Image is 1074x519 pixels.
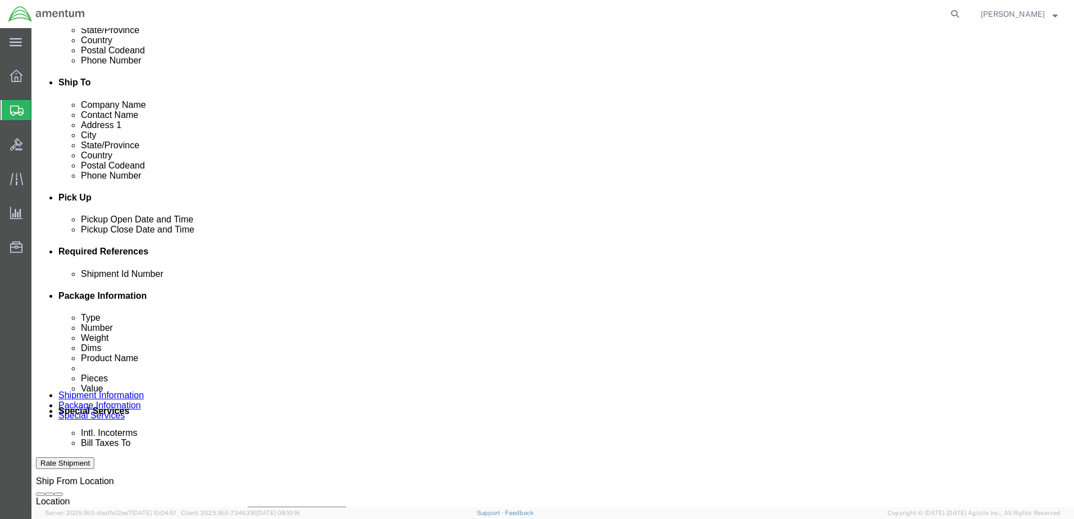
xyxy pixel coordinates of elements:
[477,509,505,516] a: Support
[505,509,534,516] a: Feedback
[888,508,1061,518] span: Copyright © [DATE]-[DATE] Agistix Inc., All Rights Reserved
[181,509,300,516] span: Client: 2025.18.0-7346316
[8,6,85,22] img: logo
[45,509,176,516] span: Server: 2025.18.0-daa1fe12ee7
[132,509,176,516] span: [DATE] 10:04:51
[981,8,1045,20] span: Lucy Dowling
[31,28,1074,507] iframe: FS Legacy Container
[256,509,300,516] span: [DATE] 08:10:16
[980,7,1058,21] button: [PERSON_NAME]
